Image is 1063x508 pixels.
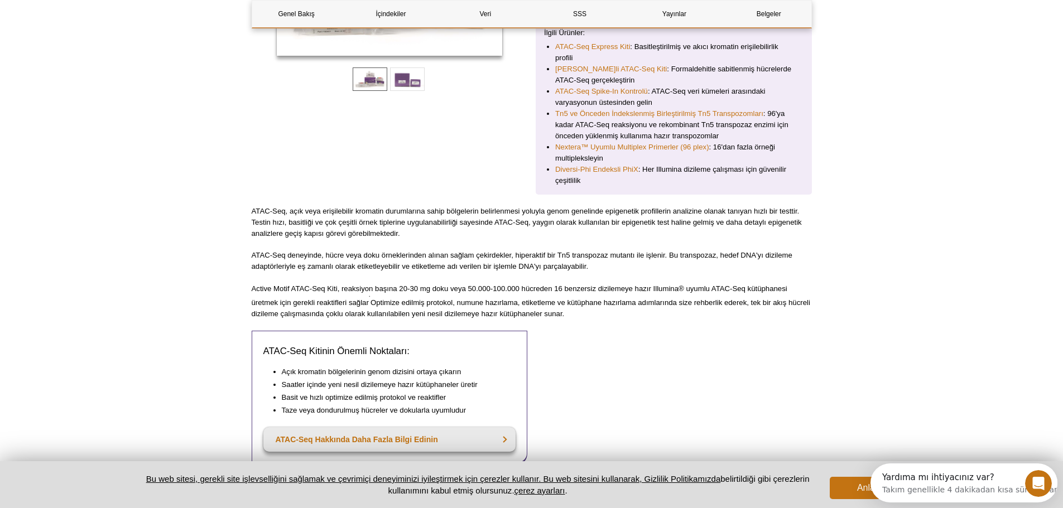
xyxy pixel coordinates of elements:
[4,4,247,35] div: Intercom Messenger'ı açın
[276,435,438,444] font: ATAC-Seq Hakkında Daha Fazla Bilgi Edinin
[282,380,478,389] font: Saatler içinde yeni nesil dizilemeye hazır kütüphaneler üretir
[1025,470,1052,497] iframe: Intercom canlı sohbet
[282,406,466,414] font: Taze veya dondurulmuş hücreler ve dokularla uyumludur
[830,477,919,499] button: Anladım!
[555,65,667,73] font: [PERSON_NAME]li ATAC-Seq Kiti
[565,486,567,495] font: .
[555,42,630,51] font: ATAC-Seq Express Kiti
[630,1,719,27] a: Yayınlar
[263,346,410,356] font: ATAC-Seq Kitinin Önemli Noktaları:
[757,10,781,18] font: Belgeler
[146,474,721,483] a: Bu web sitesi, gerekli site işlevselliğini sağlamak ve çevrimiçi deneyiminizi iyileştirmek için ç...
[555,42,778,62] font: : Basitleştirilmiş ve akıcı kromatin erişilebilirlik profili
[441,1,530,27] a: Veri
[252,251,792,270] font: ATAC-Seq deneyinde, hücre veya doku örneklerinden alınan sağlam çekirdekler, hiperaktif bir Tn5 t...
[555,41,630,52] a: ATAC-Seq Express Kiti
[282,367,461,376] font: Açık kromatin bölgelerinin genom dizisini ortaya çıkarın
[555,142,709,153] a: Nextera™ Uyumlu Multiplex Primerler (96 plex)
[555,164,638,175] a: Diversi-Phi Endeksli PhiX
[555,87,648,95] font: ATAC-Seq Spike-In Kontrolü
[544,28,585,37] font: İlgili Ürünler:
[555,86,648,97] a: ATAC-Seq Spike-In Kontrolü
[857,483,892,492] font: Anladım!
[252,284,787,307] font: Active Motif ATAC-Seq Kiti, reaksiyon başına 20-30 mg doku veya 50.000-100.000 hücreden 16 benzer...
[555,143,775,162] font: : 16'dan fazla örneği multipleksleyin
[870,463,1057,502] iframe: Intercom canlı sohbet keşif başlatıcısı
[555,65,791,84] font: : Formaldehitle sabitlenmiş hücrelerde ATAC-Seq gerçekleştirin
[512,486,514,495] font: .
[555,87,766,107] font: : ATAC-Seq veri kümeleri arasındaki varyasyonun üstesinden gelin
[12,9,124,19] font: Yardıma mı ihtiyacınız var?
[252,207,802,238] font: ATAC-Seq, açık veya erişilebilir kromatin durumlarına sahip bölgelerin belirlenmesi yoluyla genom...
[479,10,491,18] font: Veri
[555,143,709,151] font: Nextera™ Uyumlu Multiplex Primerler (96 plex)
[535,1,624,27] a: SSS
[263,427,516,452] a: ATAC-Seq Hakkında Daha Fazla Bilgi Edinin
[514,486,565,495] button: çerez ayarları
[376,10,406,18] font: İçindekiler
[555,109,763,118] font: Tn5 ve Önceden İndekslenmiş Birleştirilmiş Tn5 Transpozomları
[555,165,638,173] font: Diversi-Phi Endeksli PhiX
[555,108,763,119] a: Tn5 ve Önceden İndekslenmiş Birleştirilmiş Tn5 Transpozomları
[347,1,435,27] a: İçindekiler
[12,22,214,31] font: Takım genellikle 4 dakikadan kısa sürede yanıt verir
[536,331,812,486] iframe: ATAC-Seq'e Giriş: Yöntem genel bakışı ve ChIP-Seq ile karşılaştırma
[278,10,314,18] font: Genel Bakış
[282,393,446,401] font: Basit ve hızlı optimize edilmiş protokol ve reaktifler
[555,165,786,185] font: : Her Illumina dizileme çalışması için güvenilir çeşitlilik
[555,64,667,75] a: [PERSON_NAME]li ATAC-Seq Kiti
[724,1,813,27] a: Belgeler
[252,298,810,318] font: Optimize edilmiş protokol, numune hazırlama, etiketleme ve kütüphane hazırlama adımlarında size r...
[573,10,586,18] font: SSS
[662,10,686,18] font: Yayınlar
[555,109,788,140] font: : 96'ya kadar ATAC-Seq reaksiyonu ve rekombinant Tn5 transpozaz enzimi için önceden yüklenmiş kul...
[252,1,341,27] a: Genel Bakış
[369,291,371,298] font: .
